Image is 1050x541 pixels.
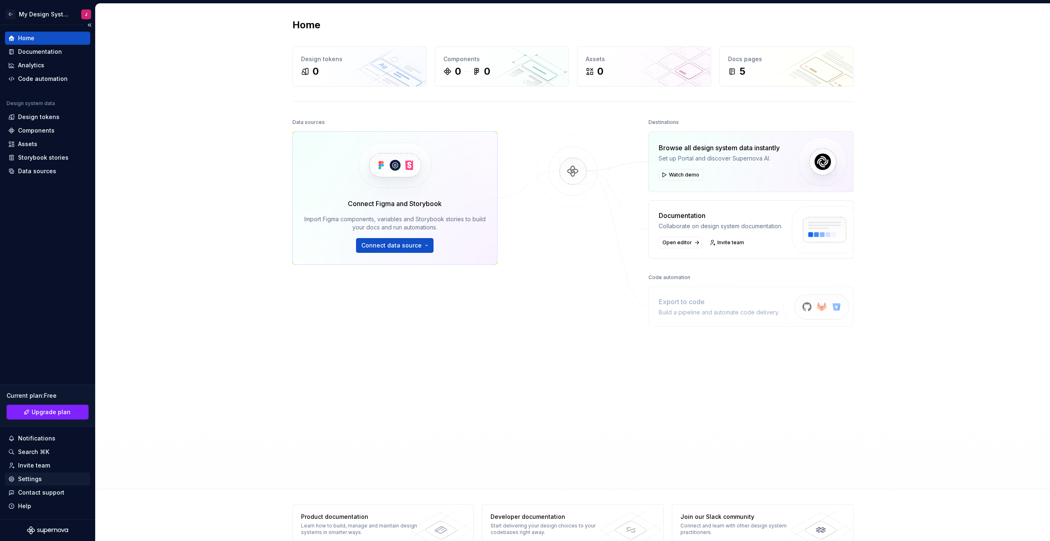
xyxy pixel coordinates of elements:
a: Invite team [5,459,90,472]
div: Settings [18,475,42,483]
div: Documentation [18,48,62,56]
div: Home [18,34,34,42]
a: Home [5,32,90,45]
div: Contact support [18,488,64,497]
div: Destinations [648,117,679,128]
a: Analytics [5,59,90,72]
span: Open editor [662,239,692,246]
div: 0 [455,65,461,78]
div: 0 [597,65,603,78]
a: Settings [5,472,90,486]
div: Product documentation [301,513,420,521]
div: Start delivering your design choices to your codebases right away. [491,523,610,536]
div: Components [443,55,560,63]
div: My Design System [19,10,71,18]
svg: Supernova Logo [27,526,68,534]
div: Components [18,126,55,135]
h2: Home [292,18,320,32]
a: Assets0 [577,46,711,87]
button: Help [5,500,90,513]
button: C-My Design SystemJ [2,5,94,23]
div: Notifications [18,434,55,442]
div: Assets [586,55,703,63]
div: Data sources [18,167,56,175]
div: Learn how to build, manage and maintain design systems in smarter ways. [301,523,420,536]
div: 0 [313,65,319,78]
button: Search ⌘K [5,445,90,458]
div: Documentation [659,211,783,220]
div: Design tokens [301,55,418,63]
div: Assets [18,140,37,148]
div: Help [18,502,31,510]
div: Export to code [659,297,779,307]
div: Design system data [7,100,55,107]
div: Browse all design system data instantly [659,143,780,153]
div: Collaborate on design system documentation. [659,222,783,230]
a: Docs pages5 [719,46,854,87]
div: Build a pipeline and automate code delivery. [659,308,779,316]
div: 5 [740,65,745,78]
div: Analytics [18,61,44,69]
div: Join our Slack community [680,513,800,521]
button: Collapse sidebar [84,19,95,31]
a: Design tokens [5,110,90,124]
span: Invite team [717,239,744,246]
button: Connect data source [356,238,434,253]
div: Connect Figma and Storybook [348,199,442,209]
div: Connect and learn with other design system practitioners. [680,523,800,536]
div: Code automation [648,272,690,283]
a: Documentation [5,45,90,58]
span: Watch demo [669,172,699,178]
div: Import Figma components, variables and Storybook stories to build your docs and run automations. [304,215,486,232]
a: Storybook stories [5,151,90,164]
div: Set up Portal and discover Supernova AI. [659,154,780,163]
button: Contact support [5,486,90,499]
div: Code automation [18,75,68,83]
div: Design tokens [18,113,59,121]
div: Data sources [292,117,325,128]
div: Docs pages [728,55,845,63]
a: Upgrade plan [7,405,89,420]
a: Code automation [5,72,90,85]
div: 0 [484,65,490,78]
div: C- [6,9,16,19]
a: Invite team [707,237,748,248]
a: Components [5,124,90,137]
a: Assets [5,138,90,151]
div: Developer documentation [491,513,610,521]
button: Notifications [5,432,90,445]
a: Components00 [435,46,569,87]
a: Design tokens0 [292,46,427,87]
div: J [85,11,87,18]
a: Data sources [5,165,90,178]
div: Current plan : Free [7,392,89,400]
div: Invite team [18,461,50,470]
div: Storybook stories [18,154,68,162]
a: Open editor [659,237,702,248]
button: Watch demo [659,169,703,181]
span: Connect data source [361,241,422,250]
div: Search ⌘K [18,448,49,456]
span: Upgrade plan [32,408,71,416]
